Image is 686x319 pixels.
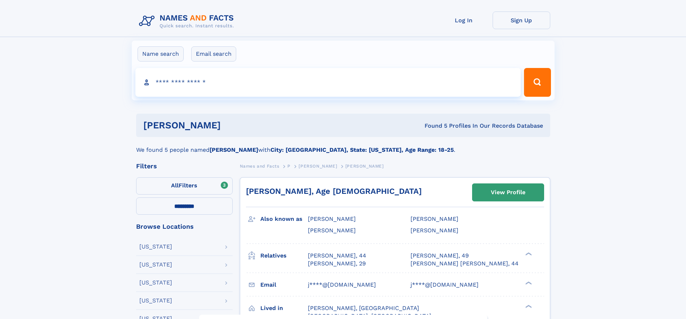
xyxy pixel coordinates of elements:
[345,164,384,169] span: [PERSON_NAME]
[136,177,233,195] label: Filters
[491,184,525,201] div: View Profile
[299,164,337,169] span: [PERSON_NAME]
[524,304,532,309] div: ❯
[136,137,550,154] div: We found 5 people named with .
[299,161,337,170] a: [PERSON_NAME]
[138,46,184,61] label: Name search
[139,298,172,304] div: [US_STATE]
[411,252,469,260] a: [PERSON_NAME], 49
[411,215,458,222] span: [PERSON_NAME]
[308,215,356,222] span: [PERSON_NAME]
[143,121,323,130] h1: [PERSON_NAME]
[139,280,172,286] div: [US_STATE]
[139,244,172,250] div: [US_STATE]
[240,161,279,170] a: Names and Facts
[270,146,454,153] b: City: [GEOGRAPHIC_DATA], State: [US_STATE], Age Range: 18-25
[308,305,419,311] span: [PERSON_NAME], [GEOGRAPHIC_DATA]
[323,122,543,130] div: Found 5 Profiles In Our Records Database
[260,279,308,291] h3: Email
[493,12,550,29] a: Sign Up
[246,187,422,196] a: [PERSON_NAME], Age [DEMOGRAPHIC_DATA]
[287,161,291,170] a: P
[139,262,172,268] div: [US_STATE]
[135,68,521,97] input: search input
[524,281,532,285] div: ❯
[260,250,308,262] h3: Relatives
[308,252,366,260] a: [PERSON_NAME], 44
[411,260,519,268] a: [PERSON_NAME] [PERSON_NAME], 44
[136,12,240,31] img: Logo Names and Facts
[524,68,551,97] button: Search Button
[524,251,532,256] div: ❯
[308,260,366,268] a: [PERSON_NAME], 29
[171,182,179,189] span: All
[287,164,291,169] span: P
[136,223,233,230] div: Browse Locations
[435,12,493,29] a: Log In
[136,163,233,169] div: Filters
[191,46,236,61] label: Email search
[260,213,308,225] h3: Also known as
[260,302,308,314] h3: Lived in
[210,146,258,153] b: [PERSON_NAME]
[308,227,356,234] span: [PERSON_NAME]
[472,184,544,201] a: View Profile
[411,227,458,234] span: [PERSON_NAME]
